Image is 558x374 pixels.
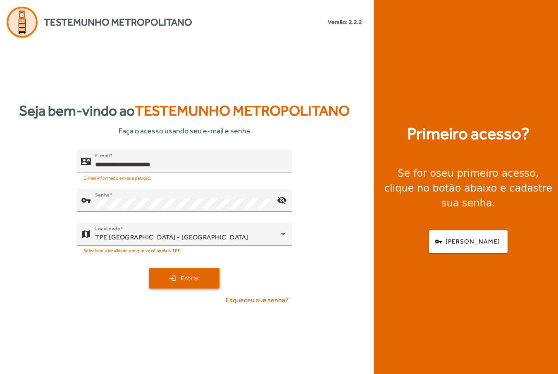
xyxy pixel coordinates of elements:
button: Entrar [149,268,219,289]
strong: seu primeiro acesso [436,168,536,179]
span: Faça o acesso usando seu e-mail e senha [119,125,250,136]
mat-icon: vpn_key [81,195,91,205]
button: [PERSON_NAME] [429,230,508,253]
span: [PERSON_NAME] [446,237,500,246]
strong: Seja bem-vindo ao [19,100,350,122]
mat-label: Senha [95,192,110,198]
mat-icon: contact_mail [81,156,91,166]
span: TPE [GEOGRAPHIC_DATA] - [GEOGRAPHIC_DATA] [95,233,248,241]
span: Testemunho Metropolitano [135,102,350,119]
img: Logo Agenda [7,7,38,38]
mat-icon: map [81,229,91,239]
span: Esqueceu sua senha? [226,295,289,305]
small: Versão: 2.2.2 [328,18,362,26]
span: Testemunho Metropolitano [44,15,192,30]
strong: Primeiro acesso? [407,121,529,146]
span: Entrar [181,274,200,283]
mat-hint: Selecione a localidade em que você apoia o TPE. [83,246,182,255]
mat-label: Localidade [95,226,120,232]
div: Se for o , clique no botão abaixo e cadastre sua senha. [384,166,553,211]
mat-icon: visibility_off [272,190,292,210]
mat-hint: E-mail informado em sua petição. [83,173,152,182]
mat-label: E-mail [95,153,110,159]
